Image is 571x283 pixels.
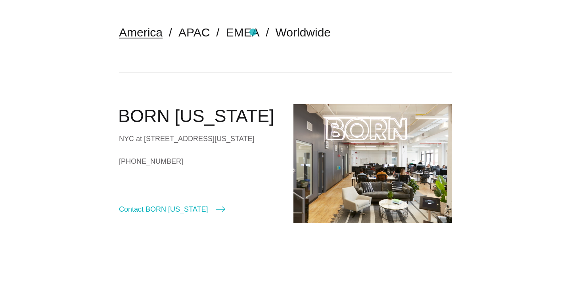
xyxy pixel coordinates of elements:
a: Worldwide [276,26,331,39]
div: NYC at [STREET_ADDRESS][US_STATE] [119,133,278,145]
h2: BORN [US_STATE] [118,104,278,128]
a: EMEA [226,26,260,39]
a: APAC [178,26,210,39]
a: [PHONE_NUMBER] [119,155,278,167]
a: America [119,26,163,39]
a: Contact BORN [US_STATE] [119,204,225,215]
